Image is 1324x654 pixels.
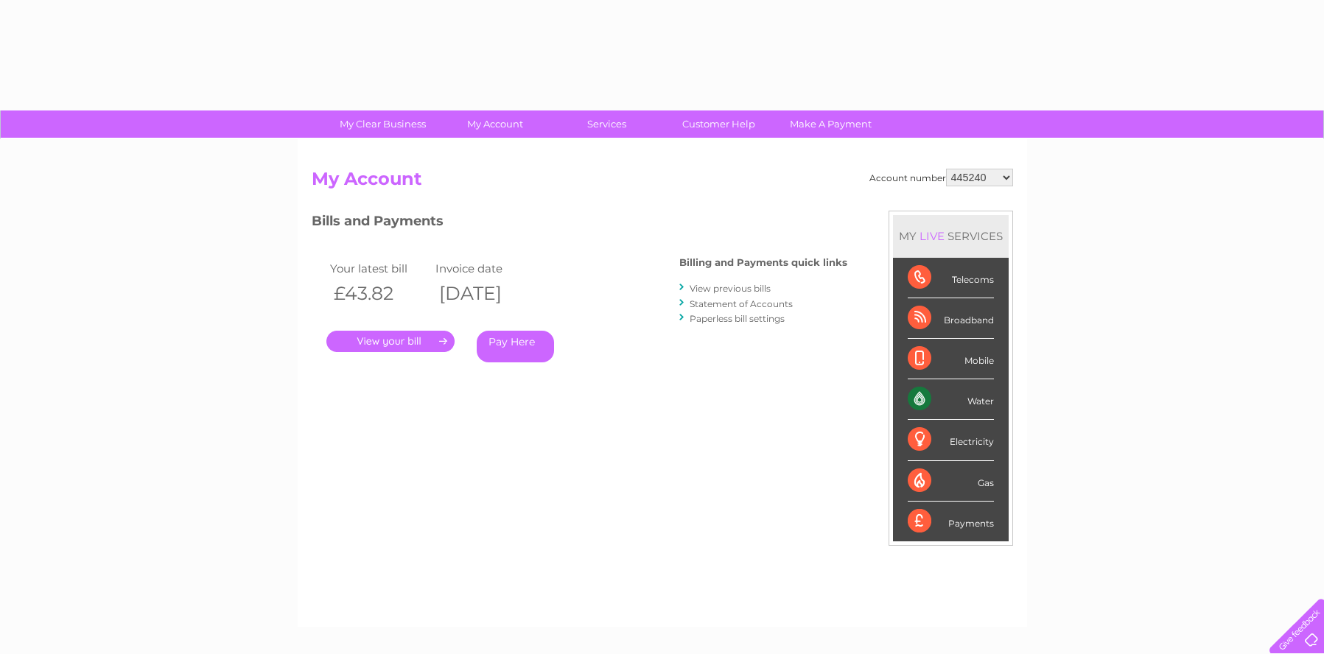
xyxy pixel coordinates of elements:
[869,169,1013,186] div: Account number
[546,110,668,138] a: Services
[326,259,432,278] td: Your latest bill
[690,313,785,324] a: Paperless bill settings
[432,259,538,278] td: Invoice date
[658,110,780,138] a: Customer Help
[908,298,994,339] div: Broadband
[908,379,994,420] div: Water
[908,339,994,379] div: Mobile
[908,258,994,298] div: Telecoms
[690,283,771,294] a: View previous bills
[690,298,793,309] a: Statement of Accounts
[908,420,994,460] div: Electricity
[326,331,455,352] a: .
[434,110,556,138] a: My Account
[322,110,444,138] a: My Clear Business
[326,278,432,309] th: £43.82
[917,229,948,243] div: LIVE
[679,257,847,268] h4: Billing and Payments quick links
[770,110,892,138] a: Make A Payment
[893,215,1009,257] div: MY SERVICES
[312,169,1013,197] h2: My Account
[908,502,994,541] div: Payments
[312,211,847,236] h3: Bills and Payments
[477,331,554,362] a: Pay Here
[432,278,538,309] th: [DATE]
[908,461,994,502] div: Gas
